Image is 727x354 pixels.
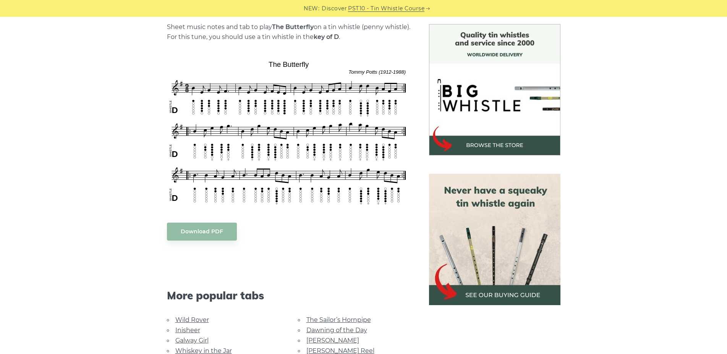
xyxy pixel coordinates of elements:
[306,316,371,323] a: The Sailor’s Hornpipe
[348,4,424,13] a: PST10 - Tin Whistle Course
[175,316,209,323] a: Wild Rover
[272,23,314,31] strong: The Butterfly
[167,58,411,207] img: The Butterfly Tin Whistle Tabs & Sheet Music
[175,337,209,344] a: Galway Girl
[322,4,347,13] span: Discover
[304,4,319,13] span: NEW:
[429,174,560,305] img: tin whistle buying guide
[306,327,367,334] a: Dawning of the Day
[314,33,339,40] strong: key of D
[167,223,237,241] a: Download PDF
[429,24,560,155] img: BigWhistle Tin Whistle Store
[167,289,411,302] span: More popular tabs
[306,337,359,344] a: [PERSON_NAME]
[167,22,411,42] p: Sheet music notes and tab to play on a tin whistle (penny whistle). For this tune, you should use...
[175,327,200,334] a: Inisheer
